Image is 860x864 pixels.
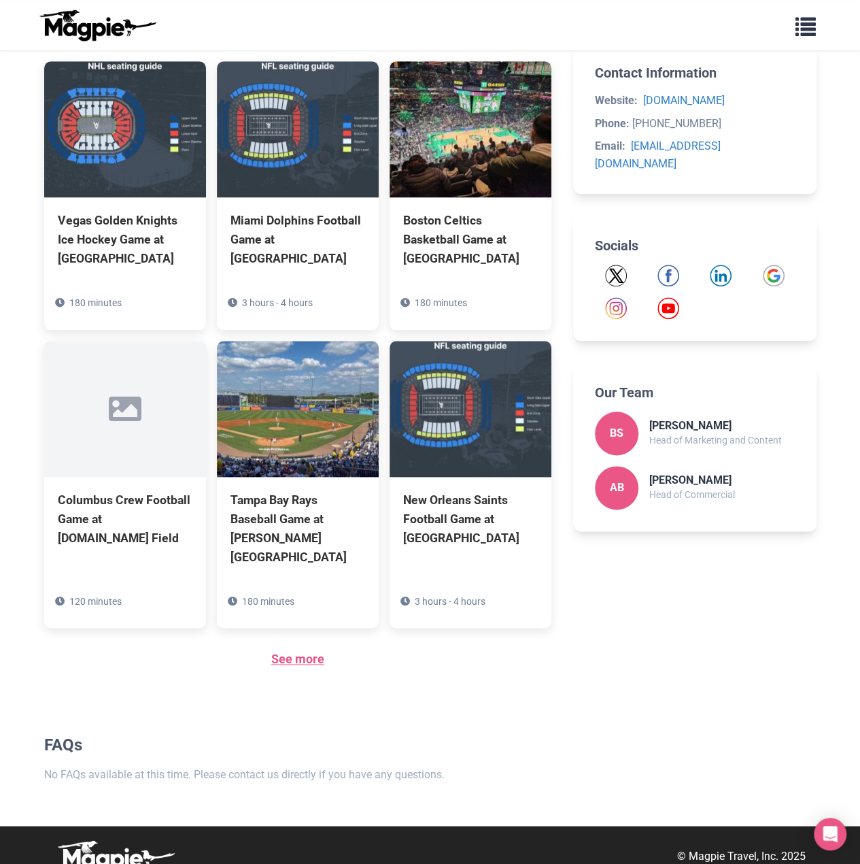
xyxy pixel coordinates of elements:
a: [EMAIL_ADDRESS][DOMAIN_NAME] [595,139,721,170]
h2: Socials [595,237,794,254]
a: Tampa Bay Rays Baseball Game at [PERSON_NAME][GEOGRAPHIC_DATA] 180 minutes [217,341,379,629]
h2: FAQs [44,735,552,754]
div: BS [595,412,638,455]
img: YouTube icon [657,297,679,319]
div: New Orleans Saints Football Game at [GEOGRAPHIC_DATA] [403,491,538,548]
img: Google icon [763,265,785,286]
img: Boston Celtics Basketball Game at TD Garden [390,61,551,197]
a: LinkedIn [710,265,732,286]
img: Instagram icon [605,297,627,319]
div: Boston Celtics Basketball Game at [GEOGRAPHIC_DATA] [403,211,538,268]
h2: Our Team [595,384,794,401]
img: Twitter icon [605,265,627,286]
li: [PHONE_NUMBER] [595,115,794,133]
img: logo-ab69f6fb50320c5b225c76a69d11143b.png [36,9,158,41]
p: No FAQs available at this time. Please contact us directly if you have any questions. [44,765,552,783]
span: 180 minutes [69,297,122,308]
div: Miami Dolphins Football Game at [GEOGRAPHIC_DATA] [230,211,365,268]
a: Google [763,265,785,286]
a: YouTube [657,297,679,319]
div: Open Intercom Messenger [814,818,846,850]
p: Head of Commercial [649,487,735,502]
span: 180 minutes [242,596,294,607]
img: LinkedIn icon [710,265,732,286]
span: 180 minutes [415,297,467,308]
img: Tampa Bay Rays Baseball Game at George M. Steinbrenner Field [217,341,379,477]
a: Boston Celtics Basketball Game at [GEOGRAPHIC_DATA] 180 minutes [390,61,551,329]
span: 120 minutes [69,596,122,607]
a: Columbus Crew Football Game at [DOMAIN_NAME] Field 120 minutes [44,341,206,609]
div: AB [595,466,638,510]
a: Vegas Golden Knights Ice Hockey Game at [GEOGRAPHIC_DATA] 180 minutes [44,61,206,329]
a: New Orleans Saints Football Game at [GEOGRAPHIC_DATA] 3 hours - 4 hours [390,341,551,609]
h2: Contact Information [595,65,794,81]
img: Vegas Golden Knights Ice Hockey Game at T-Mobile Arena [44,61,206,197]
div: Vegas Golden Knights Ice Hockey Game at [GEOGRAPHIC_DATA] [58,211,192,268]
strong: Email: [595,139,625,152]
a: Instagram [605,297,627,319]
img: Miami Dolphins Football Game at Hard Rock Stadium [217,61,379,197]
strong: Website: [595,94,638,107]
span: 3 hours - 4 hours [415,596,485,607]
div: Tampa Bay Rays Baseball Game at [PERSON_NAME][GEOGRAPHIC_DATA] [230,491,365,567]
a: Twitter [605,265,627,286]
p: Head of Marketing and Content [649,433,782,448]
a: Facebook [657,265,679,286]
strong: Phone: [595,117,630,130]
h3: [PERSON_NAME] [649,419,782,432]
div: Columbus Crew Football Game at [DOMAIN_NAME] Field [58,491,192,548]
a: See more [271,652,324,666]
span: 3 hours - 4 hours [242,297,313,308]
h3: [PERSON_NAME] [649,473,735,486]
a: [DOMAIN_NAME] [643,94,725,107]
img: New Orleans Saints Football Game at Caesars Superdome [390,341,551,477]
a: Miami Dolphins Football Game at [GEOGRAPHIC_DATA] 3 hours - 4 hours [217,61,379,329]
img: Facebook icon [657,265,679,286]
